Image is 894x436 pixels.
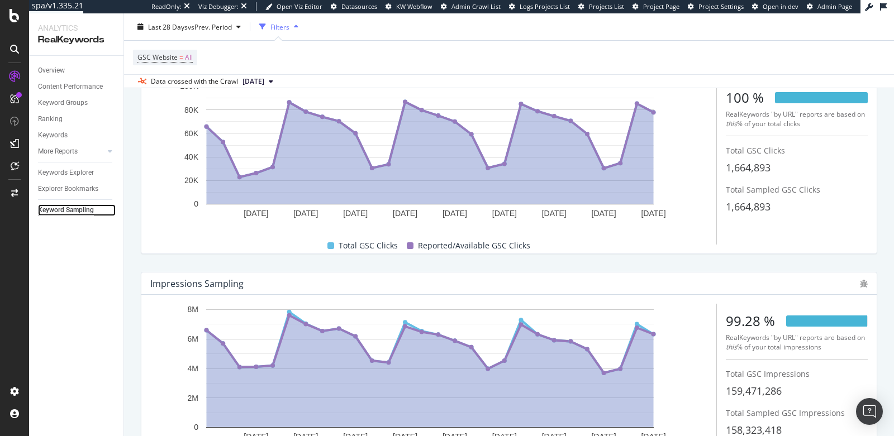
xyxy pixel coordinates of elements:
div: RealKeywords [38,33,115,46]
span: Admin Page [817,2,852,11]
a: Datasources [331,2,377,11]
text: 20K [184,176,199,185]
a: Logs Projects List [509,2,570,11]
span: Total GSC Impressions [726,368,810,379]
button: Last 28 DaysvsPrev. Period [133,18,245,36]
span: All [185,50,193,65]
text: 8M [188,305,198,314]
div: Keywords [38,130,68,141]
div: RealKeywords "by URL" reports are based on % of your total clicks [726,109,868,128]
text: 4M [188,364,198,373]
span: 1,664,893 [726,161,771,174]
a: Project Page [633,2,679,11]
text: [DATE] [542,209,567,218]
text: 6M [188,334,198,343]
div: Open Intercom Messenger [856,398,883,425]
a: Ranking [38,113,116,125]
text: 80K [184,106,199,114]
a: Admin Crawl List [441,2,501,11]
div: Overview [38,65,65,76]
a: Project Settings [688,2,744,11]
text: [DATE] [293,209,318,218]
div: Keyword Groups [38,97,88,109]
div: RealKeywords "by URL" reports are based on % of your total impressions [726,333,868,352]
div: bug [860,280,868,288]
div: 100 % [726,88,764,107]
text: [DATE] [592,209,616,218]
span: Total Sampled GSC Impressions [726,408,845,418]
div: Content Performance [38,81,103,93]
text: 40K [184,152,199,161]
a: KW Webflow [386,2,432,11]
span: Total GSC Clicks [726,145,785,156]
div: More Reports [38,146,78,157]
span: Datasources [341,2,377,11]
div: Explorer Bookmarks [38,183,98,195]
div: Keyword Sampling [38,204,94,216]
span: Admin Crawl List [451,2,501,11]
div: Filters [270,22,289,31]
span: Open in dev [763,2,798,11]
i: this [726,342,737,352]
span: Logs Projects List [520,2,570,11]
svg: A chart. [150,80,710,228]
div: Ranking [38,113,63,125]
a: Open in dev [752,2,798,11]
text: 100K [180,82,198,91]
text: [DATE] [492,209,517,218]
div: Viz Debugger: [198,2,239,11]
i: this [726,119,737,128]
div: Keywords Explorer [38,167,94,179]
div: ReadOnly: [151,2,182,11]
a: Open Viz Editor [265,2,322,11]
a: More Reports [38,146,104,157]
div: Impressions Sampling [150,278,244,289]
span: Total Sampled GSC Clicks [726,184,820,195]
a: Overview [38,65,116,76]
span: 2025 Jun. 27th [242,76,264,87]
text: 2M [188,394,198,403]
span: 159,471,286 [726,384,782,397]
a: Projects List [578,2,624,11]
span: 1,664,893 [726,200,771,213]
span: Last 28 Days [148,22,188,31]
text: [DATE] [443,209,467,218]
span: Total GSC Clicks [339,239,398,252]
span: KW Webflow [396,2,432,11]
span: GSC Website [137,52,178,62]
a: Keywords [38,130,116,141]
div: 99.28 % [726,312,775,330]
button: [DATE] [238,75,278,88]
a: Keyword Groups [38,97,116,109]
button: Filters [255,18,303,36]
a: Keywords Explorer [38,167,116,179]
span: = [179,52,183,62]
a: Keyword Sampling [38,204,116,216]
span: Reported/Available GSC Clicks [418,239,530,252]
div: Data crossed with the Crawl [151,76,238,87]
a: Admin Page [807,2,852,11]
a: Content Performance [38,81,116,93]
a: Explorer Bookmarks [38,183,116,195]
text: [DATE] [244,209,268,218]
text: 60K [184,129,199,138]
div: Analytics [38,22,115,33]
text: 0 [194,200,198,209]
span: Projects List [589,2,624,11]
text: [DATE] [641,209,665,218]
text: 0 [194,423,198,432]
span: Project Settings [698,2,744,11]
span: Project Page [643,2,679,11]
text: [DATE] [393,209,417,218]
span: Open Viz Editor [277,2,322,11]
span: vs Prev. Period [188,22,232,31]
text: [DATE] [343,209,368,218]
